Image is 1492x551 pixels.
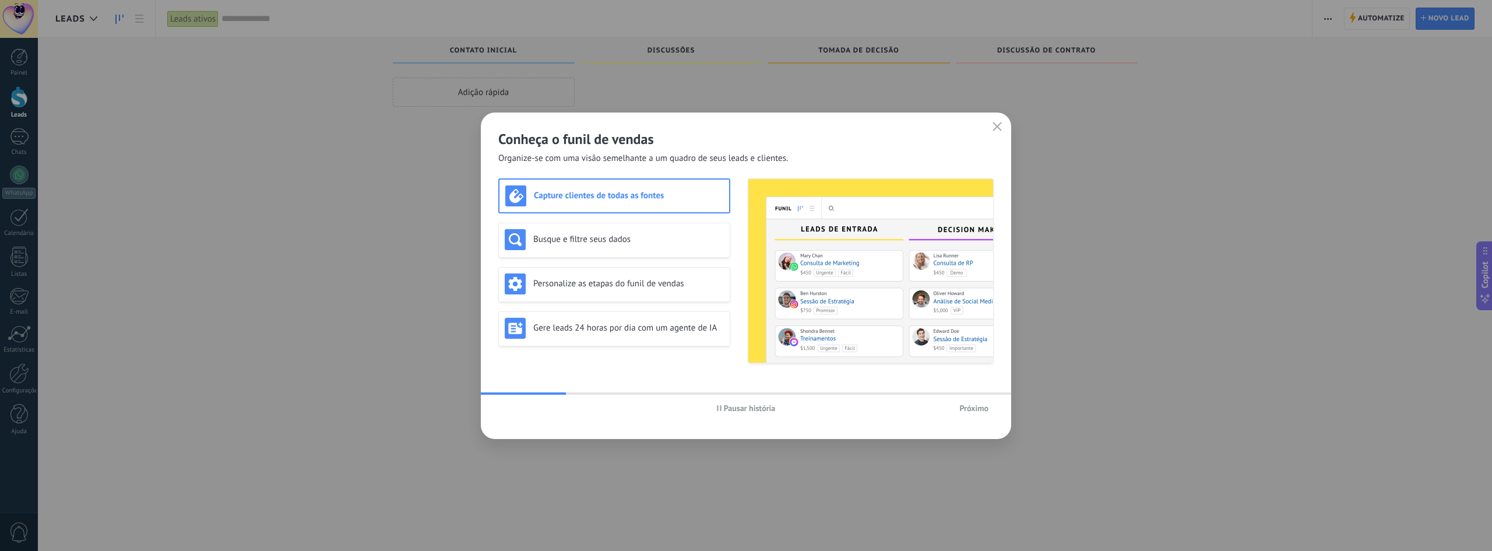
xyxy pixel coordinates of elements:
[498,130,994,148] h2: Conheça o funil de vendas
[533,322,724,334] h3: Gere leads 24 horas por dia com um agente de IA
[498,153,788,164] span: Organize-se com uma visão semelhante a um quadro de seus leads e clientes.
[533,278,724,289] h3: Personalize as etapas do funil de vendas
[534,190,723,201] h3: Capture clientes de todas as fontes
[724,404,776,412] span: Pausar história
[533,234,724,245] h3: Busque e filtre seus dados
[954,399,994,417] button: Próximo
[959,404,988,412] span: Próximo
[712,399,781,417] button: Pausar história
